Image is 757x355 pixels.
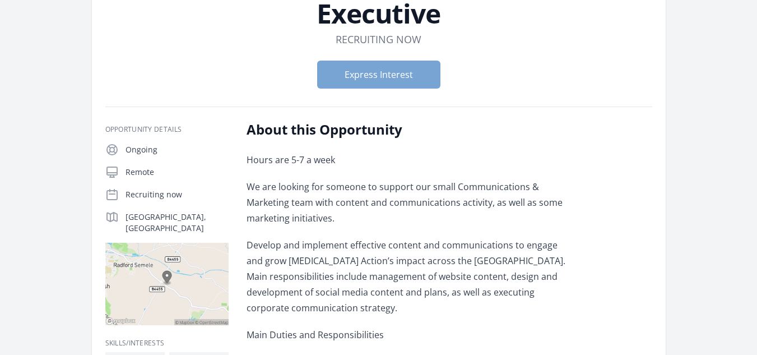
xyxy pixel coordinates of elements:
[247,239,565,314] span: Develop and implement effective content and communications to engage and grow [MEDICAL_DATA] Acti...
[105,243,229,325] img: Map
[126,167,229,178] p: Remote
[336,31,421,47] dd: Recruiting now
[247,181,563,224] span: We are looking for someone to support our small Communications & Marketing team with content and ...
[317,61,440,89] button: Express Interest
[247,121,574,139] h2: About this Opportunity
[247,329,384,341] span: Main Duties and Responsibilities
[247,154,335,166] span: Hours are 5-7 a week
[126,211,229,234] p: [GEOGRAPHIC_DATA], [GEOGRAPHIC_DATA]
[126,144,229,155] p: Ongoing
[126,189,229,200] p: Recruiting now
[105,339,229,348] h3: Skills/Interests
[105,125,229,134] h3: Opportunity Details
